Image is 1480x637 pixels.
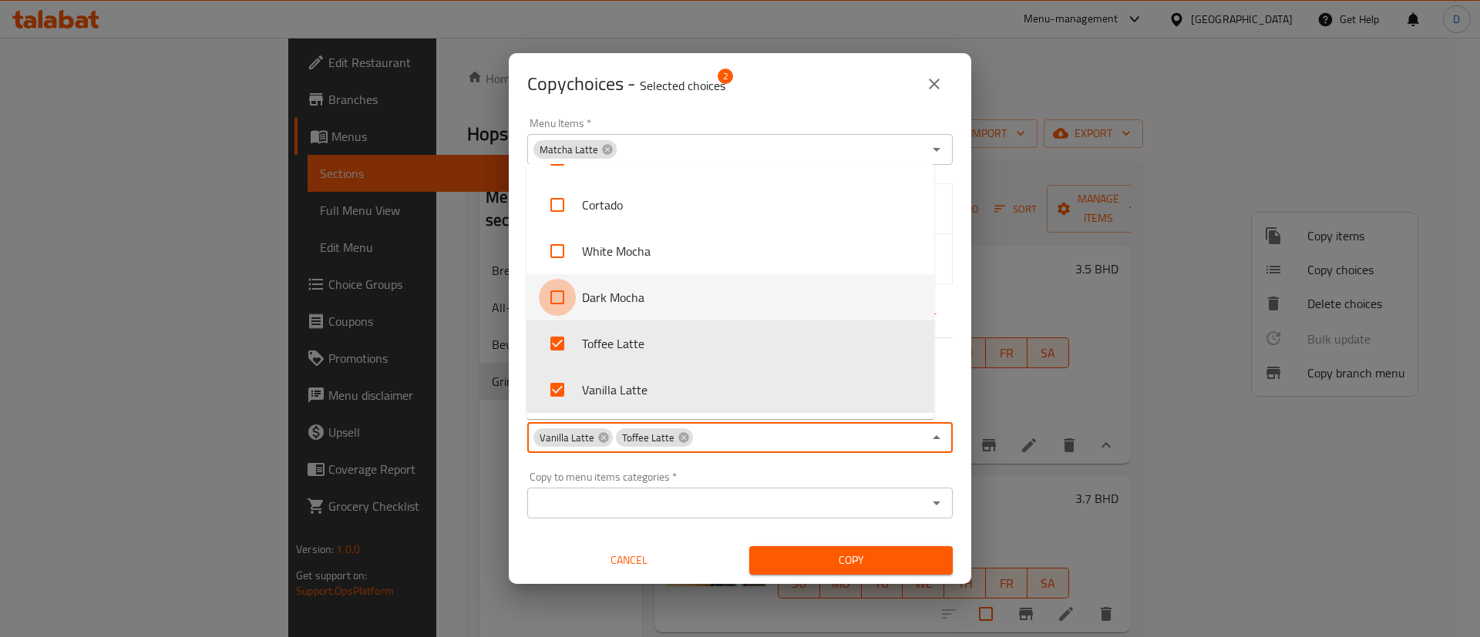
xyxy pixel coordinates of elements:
span: Matcha Latte [533,142,604,157]
button: Copy [749,546,953,575]
span: Cancel [533,551,725,570]
li: Cortado [526,182,934,228]
p: Selected choices [640,76,725,95]
button: Close [926,427,947,448]
span: Copy [762,551,940,570]
button: Cancel [527,546,731,575]
li: Vanilla Latte [526,367,934,413]
button: Open [926,139,947,160]
span: 2 [718,69,733,84]
div: Toffee Latte [616,428,693,447]
div: Matcha Latte [533,140,617,159]
button: close [916,65,953,102]
span: Copy choices - [527,66,725,101]
li: Toffee Latte [526,320,934,367]
li: White Mocha [526,228,934,274]
span: Toffee Latte [616,431,681,445]
span: Vanilla Latte [533,431,600,445]
li: Dark Mocha [526,274,934,320]
div: Vanilla Latte [533,428,613,447]
button: Open [926,492,947,514]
